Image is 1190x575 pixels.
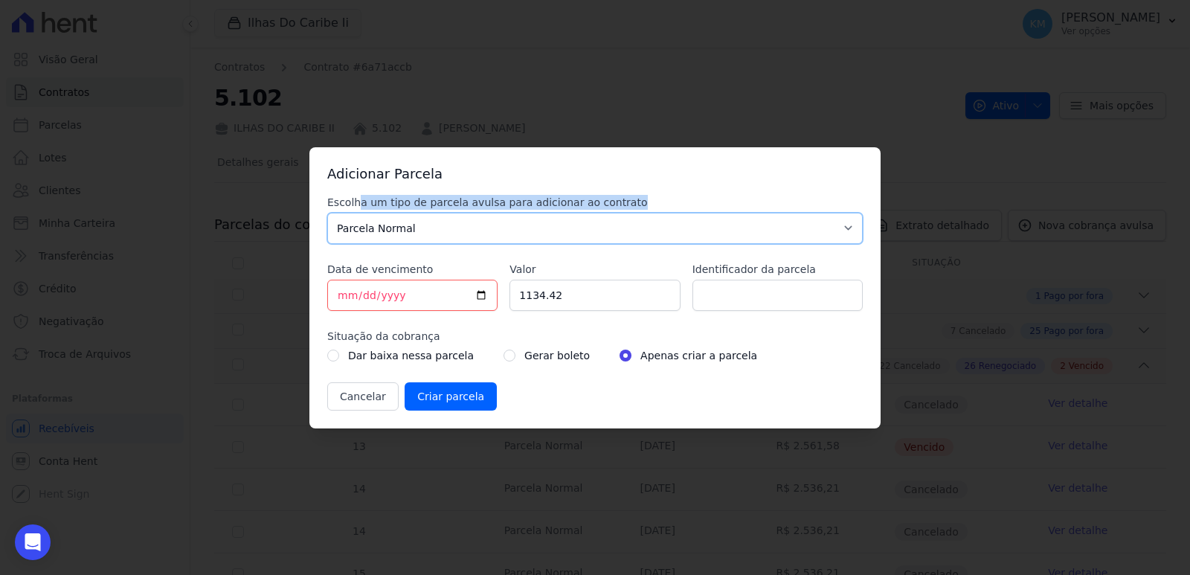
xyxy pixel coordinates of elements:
[509,262,680,277] label: Valor
[327,262,498,277] label: Data de vencimento
[524,347,590,364] label: Gerar boleto
[405,382,497,411] input: Criar parcela
[640,347,757,364] label: Apenas criar a parcela
[327,329,863,344] label: Situação da cobrança
[692,262,863,277] label: Identificador da parcela
[15,524,51,560] div: Open Intercom Messenger
[327,165,863,183] h3: Adicionar Parcela
[327,195,863,210] label: Escolha um tipo de parcela avulsa para adicionar ao contrato
[348,347,474,364] label: Dar baixa nessa parcela
[327,382,399,411] button: Cancelar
